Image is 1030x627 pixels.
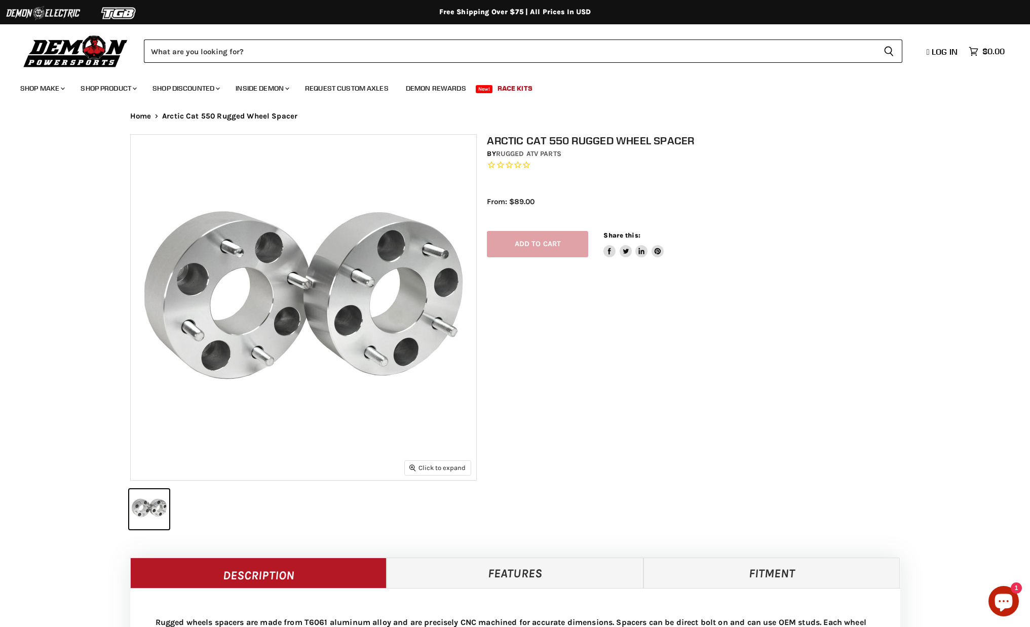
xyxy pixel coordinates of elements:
span: Share this: [603,231,640,239]
span: Rated 0.0 out of 5 stars 0 reviews [487,160,910,171]
a: Description [130,558,387,588]
input: Search [144,40,875,63]
a: Shop Make [13,78,71,99]
h1: Arctic Cat 550 Rugged Wheel Spacer [487,134,910,147]
a: Demon Rewards [398,78,474,99]
img: TGB Logo 2 [81,4,157,23]
a: Shop Discounted [145,78,226,99]
span: From: $89.00 [487,197,535,206]
span: New! [476,85,493,93]
a: Fitment [643,558,900,588]
a: Request Custom Axles [297,78,396,99]
nav: Breadcrumbs [110,112,921,121]
button: Search [875,40,902,63]
a: Features [387,558,643,588]
form: Product [144,40,902,63]
a: Rugged ATV Parts [496,149,561,158]
img: Demon Powersports [20,33,131,69]
span: Arctic Cat 550 Rugged Wheel Spacer [162,112,297,121]
div: by [487,148,910,160]
span: $0.00 [982,47,1005,56]
inbox-online-store-chat: Shopify online store chat [985,586,1022,619]
span: Click to expand [409,464,466,472]
a: Shop Product [73,78,143,99]
a: Log in [922,47,964,56]
aside: Share this: [603,231,664,258]
a: Inside Demon [228,78,295,99]
button: Click to expand [405,461,471,475]
a: Race Kits [490,78,540,99]
img: Demon Electric Logo 2 [5,4,81,23]
a: Home [130,112,151,121]
span: Log in [932,47,958,57]
button: Arctic Cat 550 Rugged Wheel Spacer thumbnail [129,489,169,529]
ul: Main menu [13,74,1002,99]
div: Free Shipping Over $75 | All Prices In USD [110,8,921,17]
a: $0.00 [964,44,1010,59]
img: Arctic Cat 550 Rugged Wheel Spacer [131,135,476,480]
